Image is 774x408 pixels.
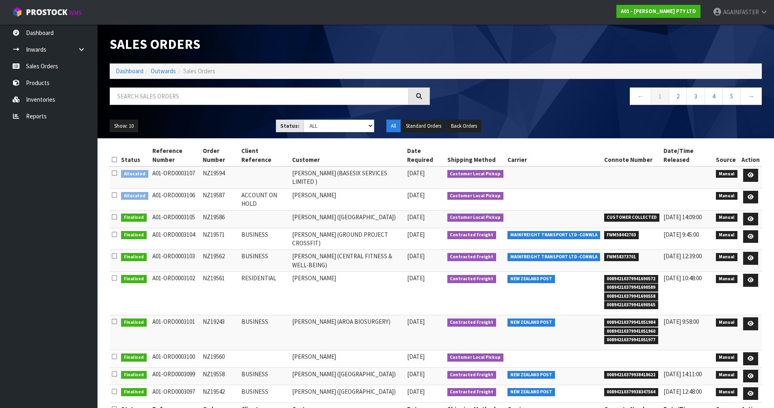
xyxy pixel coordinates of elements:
td: A01-ORD0003100 [150,350,201,368]
td: NZ19587 [201,188,239,210]
span: Finalised [121,388,147,396]
h1: Sales Orders [110,37,430,51]
td: NZ19560 [201,350,239,368]
span: FWM58442703 [604,231,639,239]
span: Allocated [121,170,148,178]
th: Order Number [201,144,239,166]
td: RESIDENTIAL [239,272,290,315]
span: Customer Local Pickup [447,170,504,178]
span: [DATE] [407,169,425,177]
span: Manual [716,353,737,362]
span: 00894210379938418622 [604,371,659,379]
span: NEW ZEALAND POST [507,319,555,327]
span: FWM58373701 [604,253,639,261]
span: Finalised [121,253,147,261]
span: Allocated [121,192,148,200]
span: Manual [716,319,737,327]
span: NEW ZEALAND POST [507,388,555,396]
td: A01-ORD0003107 [150,166,201,188]
span: [DATE] [407,231,425,238]
span: [DATE] [407,274,425,282]
td: [PERSON_NAME] (CENTRAL FITNESS & WELL-BEING) [290,250,405,272]
span: MAINFREIGHT TRANSPORT LTD -CONWLA [507,253,600,261]
td: ACCOUNT ON HOLD [239,188,290,210]
span: Contracted Freight [447,253,496,261]
td: [PERSON_NAME] [290,350,405,368]
a: Outwards [151,67,176,75]
td: NZ19586 [201,210,239,228]
span: [DATE] 12:39:00 [663,252,702,260]
td: A01-ORD0003104 [150,228,201,250]
span: Finalised [121,353,147,362]
span: Sales Orders [183,67,215,75]
a: 4 [705,87,723,105]
span: [DATE] [407,213,425,221]
span: Manual [716,275,737,283]
td: NZ19558 [201,367,239,385]
th: Status [119,144,150,166]
th: Date Required [405,144,445,166]
span: [DATE] [407,353,425,360]
span: Customer Local Pickup [447,214,504,222]
span: [DATE] 12:48:00 [663,388,702,395]
button: Show: 10 [110,120,138,133]
span: [DATE] 9:45:00 [663,231,699,238]
span: Manual [716,253,737,261]
span: Customer Local Pickup [447,192,504,200]
td: BUSINESS [239,228,290,250]
td: A01-ORD0003101 [150,315,201,350]
nav: Page navigation [442,87,762,107]
strong: Status: [280,122,299,129]
small: WMS [69,9,82,17]
span: Contracted Freight [447,231,496,239]
span: CUSTOMER COLLECTED [604,214,660,222]
td: [PERSON_NAME] (AROA BIOSURGERY) [290,315,405,350]
span: NEW ZEALAND POST [507,371,555,379]
span: [DATE] [407,318,425,325]
span: Finalised [121,231,147,239]
span: Contracted Freight [447,319,496,327]
span: Manual [716,214,737,222]
th: Source [714,144,739,166]
td: NZ19243 [201,315,239,350]
button: Standard Orders [401,120,446,133]
td: BUSINESS [239,315,290,350]
td: [PERSON_NAME] (GROUND PROJECT CROSSFIT) [290,228,405,250]
button: All [386,120,401,133]
span: [DATE] 10:48:00 [663,274,702,282]
span: [DATE] [407,388,425,395]
span: 00894210379941690572 [604,275,659,283]
span: 00894210379941690565 [604,301,659,309]
span: Manual [716,192,737,200]
td: A01-ORD0003102 [150,272,201,315]
td: A01-ORD0003105 [150,210,201,228]
a: → [740,87,762,105]
span: Contracted Freight [447,275,496,283]
span: [DATE] [407,252,425,260]
span: ProStock [26,7,67,17]
a: Dashboard [116,67,143,75]
td: [PERSON_NAME] ([GEOGRAPHIC_DATA]) [290,210,405,228]
span: 00894210379941690558 [604,292,659,301]
td: [PERSON_NAME] ([GEOGRAPHIC_DATA]) [290,385,405,402]
span: 00894210379941051960 [604,327,659,336]
th: Connote Number [602,144,662,166]
img: cube-alt.png [12,7,22,17]
span: Contracted Freight [447,371,496,379]
span: NEW ZEALAND POST [507,275,555,283]
td: NZ19562 [201,250,239,272]
td: A01-ORD0003097 [150,385,201,402]
span: 00894210379941051977 [604,336,659,344]
input: Search sales orders [110,87,409,105]
th: Shipping Method [445,144,506,166]
button: Back Orders [447,120,481,133]
span: Manual [716,371,737,379]
a: 1 [651,87,669,105]
span: [DATE] 14:11:00 [663,370,702,378]
td: BUSINESS [239,250,290,272]
span: Customer Local Pickup [447,353,504,362]
span: [DATE] 14:09:00 [663,213,702,221]
th: Date/Time Released [661,144,714,166]
td: [PERSON_NAME] ([GEOGRAPHIC_DATA]) [290,367,405,385]
td: NZ19542 [201,385,239,402]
